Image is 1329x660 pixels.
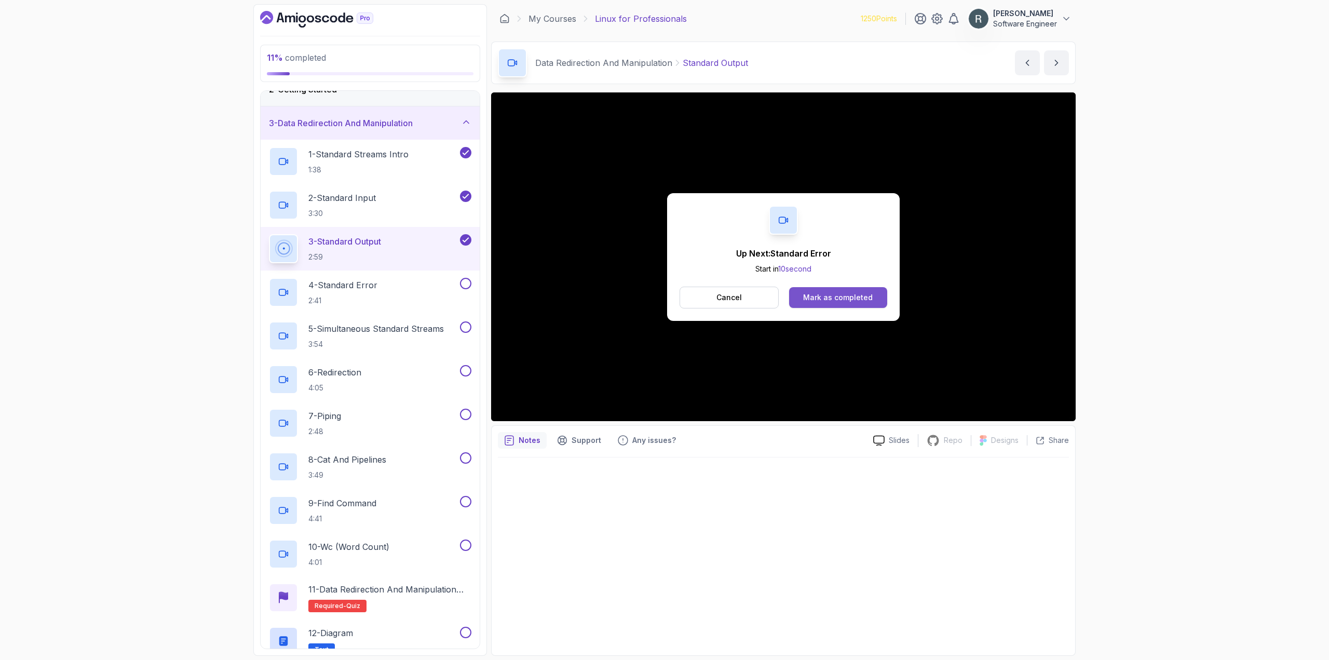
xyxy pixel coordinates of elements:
[612,432,682,449] button: Feedback button
[595,12,687,25] p: Linux for Professionals
[269,147,471,176] button: 1-Standard Streams Intro1:38
[716,292,742,303] p: Cancel
[632,435,676,446] p: Any issues?
[519,435,540,446] p: Notes
[267,52,326,63] span: completed
[308,470,386,480] p: 3:49
[865,435,918,446] a: Slides
[308,235,381,248] p: 3 - Standard Output
[269,409,471,438] button: 7-Piping2:48
[1027,435,1069,446] button: Share
[1044,50,1069,75] button: next content
[680,287,779,308] button: Cancel
[308,279,377,291] p: 4 - Standard Error
[736,247,831,260] p: Up Next: Standard Error
[969,9,988,29] img: user profile image
[308,583,471,596] p: 11 - Data Redirection and Manipulation Quiz
[993,8,1057,19] p: [PERSON_NAME]
[308,557,389,568] p: 4:01
[535,57,672,69] p: Data Redirection And Manipulation
[269,365,471,394] button: 6-Redirection4:05
[308,252,381,262] p: 2:59
[778,264,811,273] span: 10 second
[269,496,471,525] button: 9-Find Command4:41
[308,165,409,175] p: 1:38
[267,52,283,63] span: 11 %
[269,627,471,656] button: 12-DiagramText
[269,234,471,263] button: 3-Standard Output2:59
[498,432,547,449] button: notes button
[491,92,1076,421] iframe: 3 - Standard Output
[308,514,376,524] p: 4:41
[346,602,360,610] span: quiz
[993,19,1057,29] p: Software Engineer
[308,410,341,422] p: 7 - Piping
[269,191,471,220] button: 2-Standard Input3:30
[889,435,910,446] p: Slides
[269,117,413,129] h3: 3 - Data Redirection And Manipulation
[308,383,361,393] p: 4:05
[1049,435,1069,446] p: Share
[308,497,376,509] p: 9 - Find Command
[308,192,376,204] p: 2 - Standard Input
[308,627,353,639] p: 12 - Diagram
[991,435,1019,446] p: Designs
[315,645,329,654] span: Text
[269,321,471,351] button: 5-Simultaneous Standard Streams3:54
[315,602,346,610] span: Required-
[308,148,409,160] p: 1 - Standard Streams Intro
[528,12,576,25] a: My Courses
[861,14,897,24] p: 1250 Points
[308,322,444,335] p: 5 - Simultaneous Standard Streams
[308,295,377,306] p: 2:41
[803,292,873,303] div: Mark as completed
[789,287,887,308] button: Mark as completed
[308,366,361,379] p: 6 - Redirection
[736,264,831,274] p: Start in
[308,208,376,219] p: 3:30
[269,278,471,307] button: 4-Standard Error2:41
[499,14,510,24] a: Dashboard
[968,8,1072,29] button: user profile image[PERSON_NAME]Software Engineer
[551,432,607,449] button: Support button
[572,435,601,446] p: Support
[308,339,444,349] p: 3:54
[308,541,389,553] p: 10 - Wc (Word Count)
[944,435,962,446] p: Repo
[1015,50,1040,75] button: previous content
[260,11,397,28] a: Dashboard
[269,583,471,612] button: 11-Data Redirection and Manipulation QuizRequired-quiz
[261,106,480,140] button: 3-Data Redirection And Manipulation
[269,452,471,481] button: 8-Cat And Pipelines3:49
[308,426,341,437] p: 2:48
[269,540,471,569] button: 10-Wc (Word Count)4:01
[683,57,748,69] p: Standard Output
[308,453,386,466] p: 8 - Cat And Pipelines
